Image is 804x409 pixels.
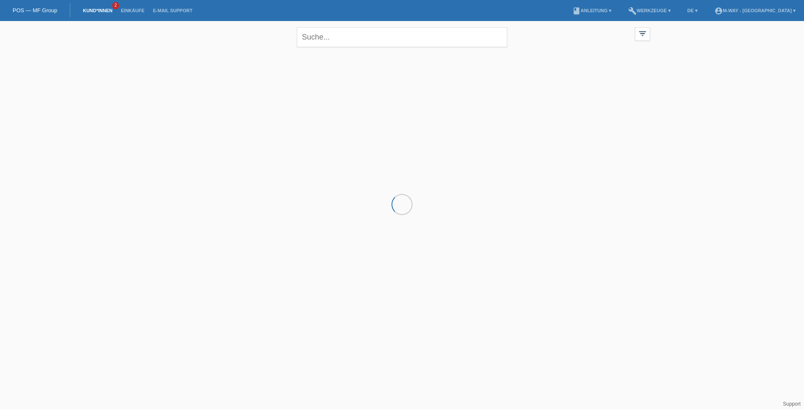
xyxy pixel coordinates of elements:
i: filter_list [638,29,647,38]
i: book [572,7,581,15]
a: bookAnleitung ▾ [568,8,616,13]
a: Kund*innen [79,8,116,13]
a: E-Mail Support [149,8,197,13]
i: account_circle [714,7,723,15]
span: 2 [112,2,119,9]
a: POS — MF Group [13,7,57,13]
i: build [628,7,637,15]
a: Einkäufe [116,8,148,13]
a: DE ▾ [683,8,702,13]
a: Support [783,401,801,407]
a: account_circlem-way - [GEOGRAPHIC_DATA] ▾ [710,8,800,13]
a: buildWerkzeuge ▾ [624,8,675,13]
input: Suche... [297,27,507,47]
